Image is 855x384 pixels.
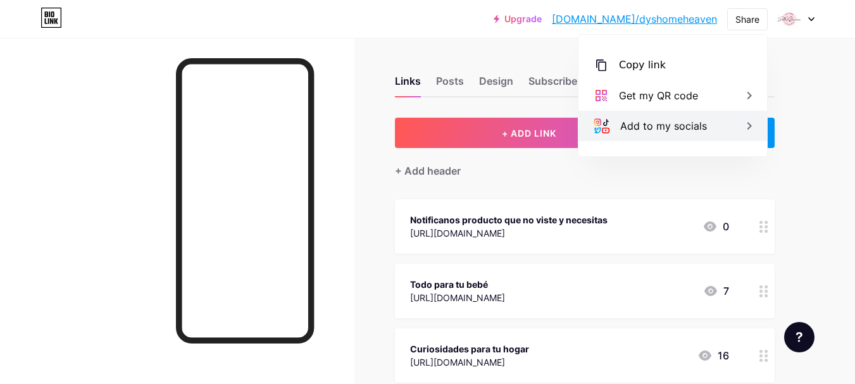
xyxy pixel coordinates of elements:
div: Links [395,73,421,96]
a: [DOMAIN_NAME]/dyshomeheaven [552,11,717,27]
a: Upgrade [494,14,542,24]
div: [URL][DOMAIN_NAME] [410,226,608,240]
div: [URL][DOMAIN_NAME] [410,291,505,304]
div: Posts [436,73,464,96]
span: + ADD LINK [502,128,556,139]
div: Share [735,13,759,26]
div: [URL][DOMAIN_NAME] [410,356,529,369]
div: Curiosidades para tu hogar [410,342,529,356]
div: Subscribers [528,73,587,96]
div: Notificanos producto que no viste y necesitas [410,213,608,226]
div: + Add header [395,163,461,178]
div: 0 [702,219,729,234]
div: Todo para tu bebé [410,278,505,291]
div: 16 [697,348,729,363]
div: 7 [703,283,729,299]
div: Design [479,73,513,96]
div: Copy link [619,58,666,73]
div: Add to my socials [620,118,707,133]
img: Dennis Leiva [777,7,801,31]
div: Get my QR code [619,88,698,103]
button: + ADD LINK [395,118,664,148]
